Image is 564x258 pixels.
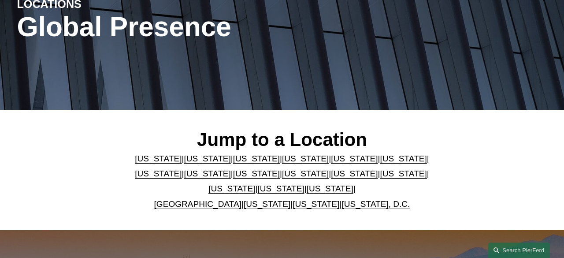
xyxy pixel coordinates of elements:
a: [US_STATE] [233,169,280,178]
a: [US_STATE], D.C. [341,199,410,209]
a: [US_STATE] [380,154,427,163]
a: [US_STATE] [380,169,427,178]
h2: Jump to a Location [127,128,437,151]
a: [US_STATE] [135,154,182,163]
a: [GEOGRAPHIC_DATA] [154,199,241,209]
a: [US_STATE] [208,184,255,193]
a: [US_STATE] [282,154,329,163]
h1: Global Presence [17,11,370,42]
a: [US_STATE] [257,184,304,193]
a: [US_STATE] [331,154,378,163]
a: [US_STATE] [244,199,290,209]
a: [US_STATE] [233,154,280,163]
a: [US_STATE] [282,169,329,178]
a: [US_STATE] [331,169,378,178]
a: [US_STATE] [293,199,339,209]
a: [US_STATE] [135,169,182,178]
a: [US_STATE] [184,169,231,178]
a: [US_STATE] [307,184,353,193]
a: [US_STATE] [184,154,231,163]
p: | | | | | | | | | | | | | | | | | | [127,151,437,212]
a: Search this site [488,243,550,258]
